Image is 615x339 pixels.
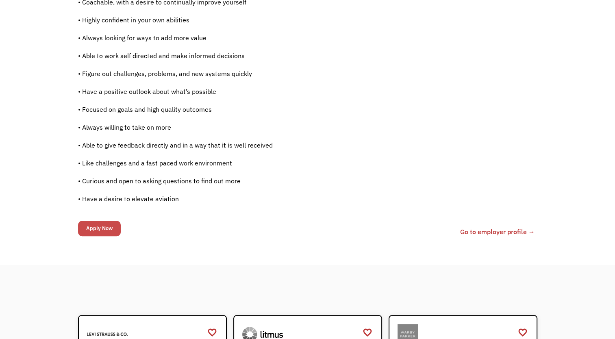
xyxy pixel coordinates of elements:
p: • Always willing to take on more [78,122,418,132]
a: favorite_border [207,326,217,339]
a: favorite_border [518,326,528,339]
p: • Focused on goals and high quality outcomes [78,104,418,114]
p: • Figure out challenges, problems, and new systems quickly [78,69,418,78]
p: • Like challenges and a fast paced work environment [78,158,418,168]
p: • Have a positive outlook about what’s possible [78,87,418,96]
p: • Have a desire to elevate aviation [78,194,418,204]
p: • Highly confident in your own abilities [78,15,418,25]
form: Email Form [78,219,121,238]
p: • Curious and open to asking questions to find out more [78,176,418,186]
p: • Able to work self directed and make informed decisions [78,51,418,61]
a: Go to employer profile → [460,227,535,237]
p: • Always looking for ways to add more value [78,33,418,43]
input: Apply Now [78,221,121,236]
a: favorite_border [363,326,372,339]
p: • Able to give feedback directly and in a way that it is well received [78,140,418,150]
